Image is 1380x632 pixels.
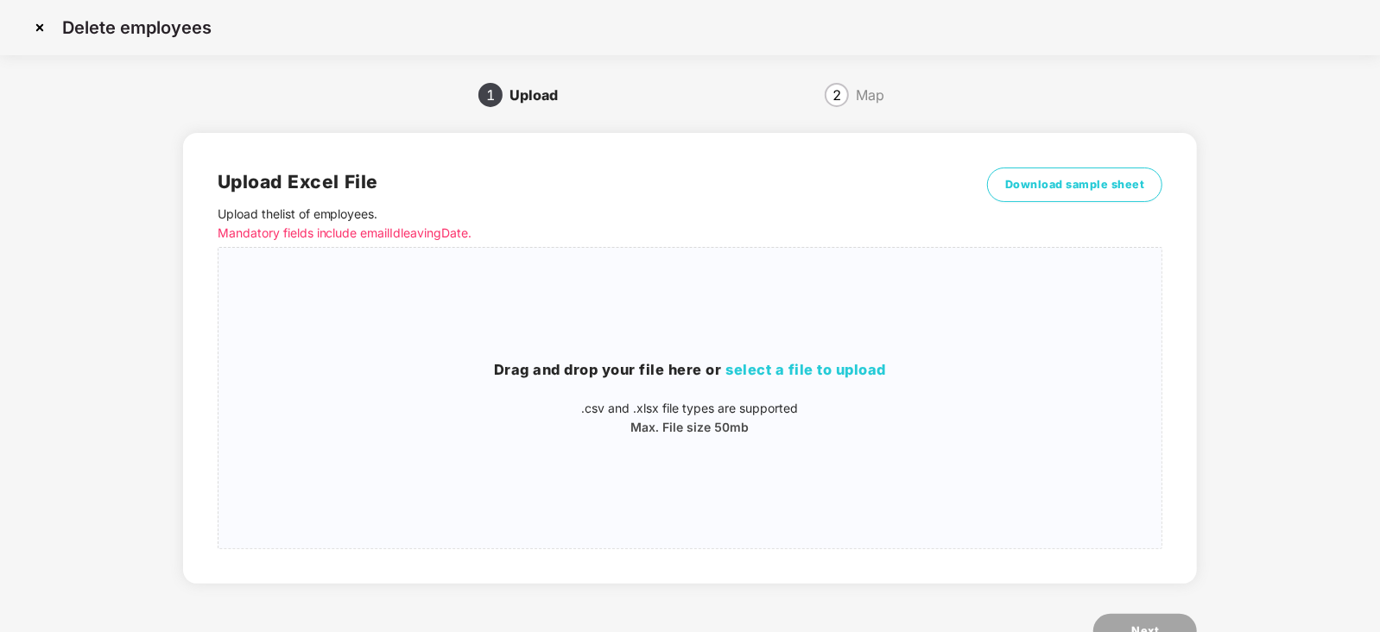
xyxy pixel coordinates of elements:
h2: Upload Excel File [218,167,927,196]
span: Drag and drop your file here orselect a file to upload.csv and .xlsx file types are supportedMax.... [218,248,1162,548]
img: svg+xml;base64,PHN2ZyBpZD0iQ3Jvc3MtMzJ4MzIiIHhtbG5zPSJodHRwOi8vd3d3LnczLm9yZy8yMDAwL3N2ZyIgd2lkdG... [26,14,54,41]
p: Upload the list of employees . [218,205,927,243]
div: Map [856,81,884,109]
span: 2 [832,88,841,102]
span: select a file to upload [726,361,887,378]
p: Mandatory fields include emailId leavingDate. [218,224,927,243]
button: Download sample sheet [987,167,1163,202]
div: Upload [510,81,572,109]
span: Download sample sheet [1005,176,1145,193]
p: Max. File size 50mb [218,418,1162,437]
h3: Drag and drop your file here or [218,359,1162,382]
p: .csv and .xlsx file types are supported [218,399,1162,418]
p: Delete employees [62,17,212,38]
span: 1 [486,88,495,102]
